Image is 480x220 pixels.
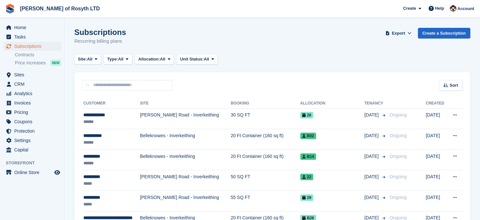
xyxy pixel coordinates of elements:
td: Belleknowes - Inverkeithing [140,129,231,150]
th: Created [426,98,447,109]
button: Export [384,28,413,38]
a: menu [3,108,61,117]
span: Capital [14,145,53,154]
span: Home [14,23,53,32]
span: B14 [300,153,316,160]
td: 20 Ft Container (160 sq ft) [231,149,300,170]
th: Booking [231,98,300,109]
a: menu [3,145,61,154]
span: Type: [107,56,118,62]
button: Site: All [74,54,101,65]
span: Unit Status: [180,56,204,62]
td: [DATE] [426,170,447,191]
span: Settings [14,136,53,145]
span: 22 [300,174,313,180]
a: menu [3,136,61,145]
td: [DATE] [426,191,447,212]
span: [DATE] [364,112,380,118]
button: Type: All [104,54,132,65]
span: [DATE] [364,173,380,180]
td: 50 SQ FT [231,170,300,191]
span: [DATE] [364,132,380,139]
span: Export [392,30,405,37]
span: Ongoing [389,133,407,138]
span: Storefront [6,160,64,166]
span: Ongoing [389,174,407,179]
span: Protection [14,126,53,136]
span: 29 [300,194,313,201]
a: menu [3,80,61,89]
a: menu [3,168,61,177]
span: [DATE] [364,194,380,201]
td: [PERSON_NAME] Road - Inverkeithing [140,191,231,212]
span: All [160,56,165,62]
span: All [118,56,123,62]
td: [DATE] [426,149,447,170]
span: Coupons [14,117,53,126]
span: All [87,56,92,62]
span: Ongoing [389,195,407,200]
a: menu [3,117,61,126]
span: CRM [14,80,53,89]
span: Account [457,5,474,12]
td: 30 SQ FT [231,108,300,129]
th: Tenancy [364,98,387,109]
span: Analytics [14,89,53,98]
h1: Subscriptions [74,28,126,37]
td: Belleknowes - Inverkeithing [140,149,231,170]
a: menu [3,42,61,51]
span: Create [403,5,416,12]
span: All [204,56,209,62]
a: Contracts [15,52,61,58]
span: Pricing [14,108,53,117]
p: Recurring billing plans [74,38,126,45]
td: [PERSON_NAME] Road - Inverkeithing [140,170,231,191]
span: Price increases [15,60,46,66]
span: Ongoing [389,154,407,159]
th: Customer [82,98,140,109]
span: Allocation: [138,56,160,62]
span: B02 [300,133,316,139]
a: menu [3,23,61,32]
a: Create a Subscription [418,28,470,38]
span: Help [435,5,444,12]
span: Tasks [14,32,53,41]
a: Price increases NEW [15,59,61,66]
a: menu [3,98,61,107]
a: Preview store [53,169,61,176]
div: NEW [50,60,61,66]
td: [PERSON_NAME] Road - Inverkeithing [140,108,231,129]
span: 26 [300,112,313,118]
a: menu [3,70,61,79]
a: menu [3,89,61,98]
td: [DATE] [426,129,447,150]
button: Unit Status: All [176,54,218,65]
span: [DATE] [364,153,380,160]
span: Invoices [14,98,53,107]
th: Allocation [300,98,365,109]
td: [DATE] [426,108,447,129]
span: Sort [450,82,458,89]
span: Ongoing [389,112,407,117]
button: Allocation: All [135,54,174,65]
span: Subscriptions [14,42,53,51]
span: Sites [14,70,53,79]
span: Online Store [14,168,53,177]
a: menu [3,32,61,41]
td: 55 SQ FT [231,191,300,212]
th: Site [140,98,231,109]
a: menu [3,126,61,136]
a: [PERSON_NAME] of Rosyth LTD [17,3,102,14]
td: 20 Ft Container (160 sq ft) [231,129,300,150]
img: stora-icon-8386f47178a22dfd0bd8f6a31ec36ba5ce8667c1dd55bd0f319d3a0aa187defe.svg [5,4,15,14]
span: Site: [78,56,87,62]
img: Nina Briggs [450,5,456,12]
